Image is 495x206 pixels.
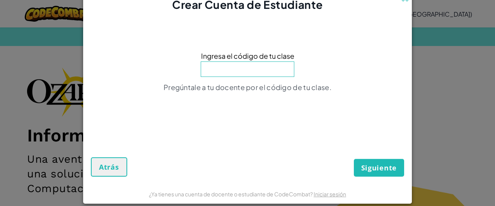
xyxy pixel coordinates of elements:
[361,163,397,172] font: Siguiente
[314,191,346,197] a: Iniciar sesión
[149,191,313,197] font: ¿Ya tienes una cuenta de docente o estudiante de CodeCombat?
[201,51,294,60] font: Ingresa el código de tu clase
[99,162,119,172] font: Atrás
[164,83,331,92] font: Pregúntale a tu docente por el código de tu clase.
[91,157,127,177] button: Atrás
[354,159,404,177] button: Siguiente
